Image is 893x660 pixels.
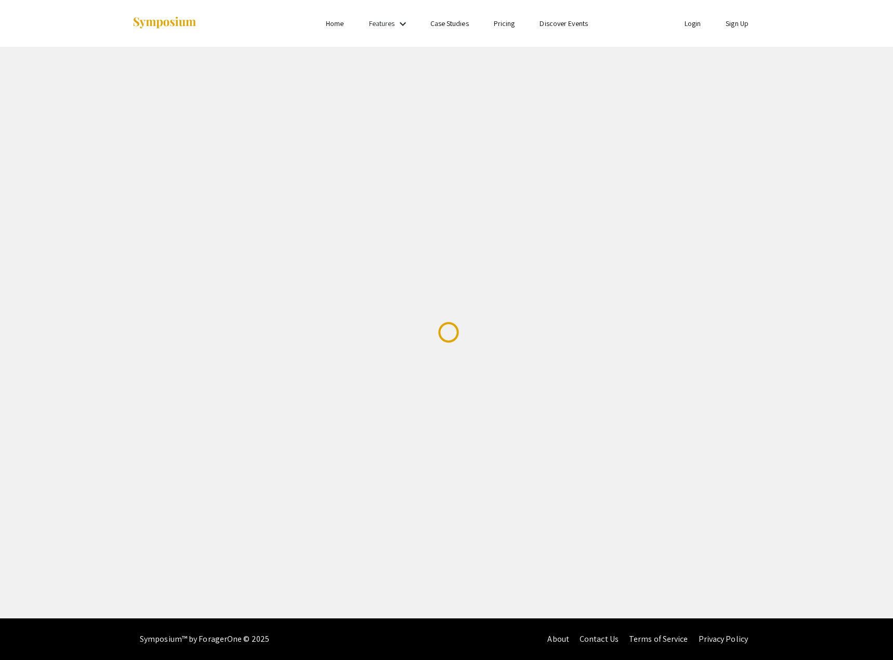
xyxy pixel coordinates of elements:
a: Pricing [494,19,515,28]
a: Privacy Policy [699,633,748,644]
a: Login [685,19,701,28]
a: Case Studies [430,19,469,28]
a: Discover Events [540,19,588,28]
img: Symposium by ForagerOne [132,16,197,30]
a: Terms of Service [629,633,688,644]
a: About [547,633,569,644]
mat-icon: Expand Features list [397,18,409,30]
div: Symposium™ by ForagerOne © 2025 [140,618,269,660]
a: Contact Us [580,633,619,644]
a: Features [369,19,395,28]
a: Home [326,19,344,28]
a: Sign Up [726,19,748,28]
